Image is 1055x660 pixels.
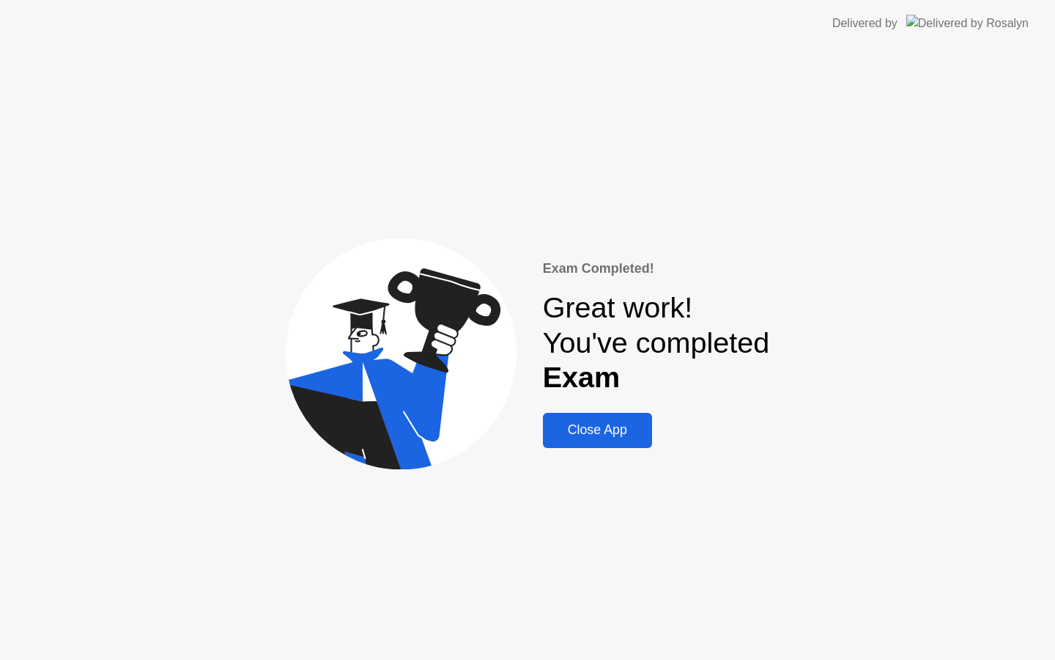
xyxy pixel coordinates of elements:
div: Close App [547,422,648,438]
button: Close App [543,413,652,448]
div: Delivered by [832,15,897,32]
div: Exam Completed! [543,259,770,279]
b: Exam [543,361,621,393]
div: Great work! You've completed [543,290,770,395]
img: Delivered by Rosalyn [906,15,1029,32]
